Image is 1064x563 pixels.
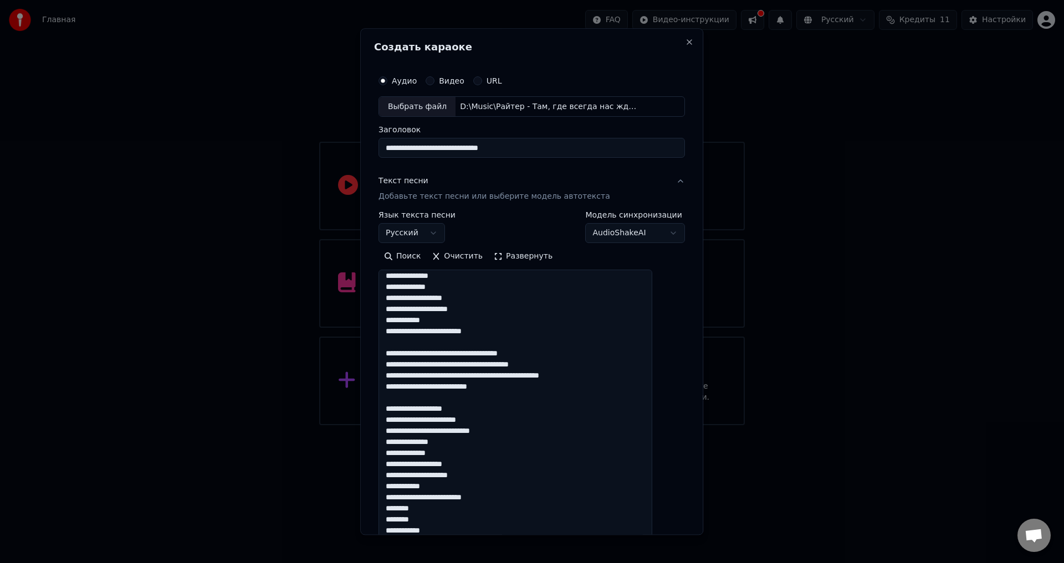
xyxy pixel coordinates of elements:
[378,192,610,203] p: Добавьте текст песни или выберите модель автотекста
[488,248,558,266] button: Развернуть
[378,211,456,219] label: Язык текста песни
[392,77,417,85] label: Аудио
[378,167,685,211] button: Текст песниДобавьте текст песни или выберите модель автотекста
[439,77,464,85] label: Видео
[379,97,456,117] div: Выбрать файл
[378,211,685,551] div: Текст песниДобавьте текст песни или выберите модель автотекста
[427,248,489,266] button: Очистить
[586,211,686,219] label: Модель синхронизации
[456,101,644,112] div: D:\Music\Райтер - Там, где всегда нас ждут.mp3
[378,126,685,134] label: Заголовок
[378,248,426,266] button: Поиск
[378,176,428,187] div: Текст песни
[487,77,502,85] label: URL
[374,42,689,52] h2: Создать караоке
